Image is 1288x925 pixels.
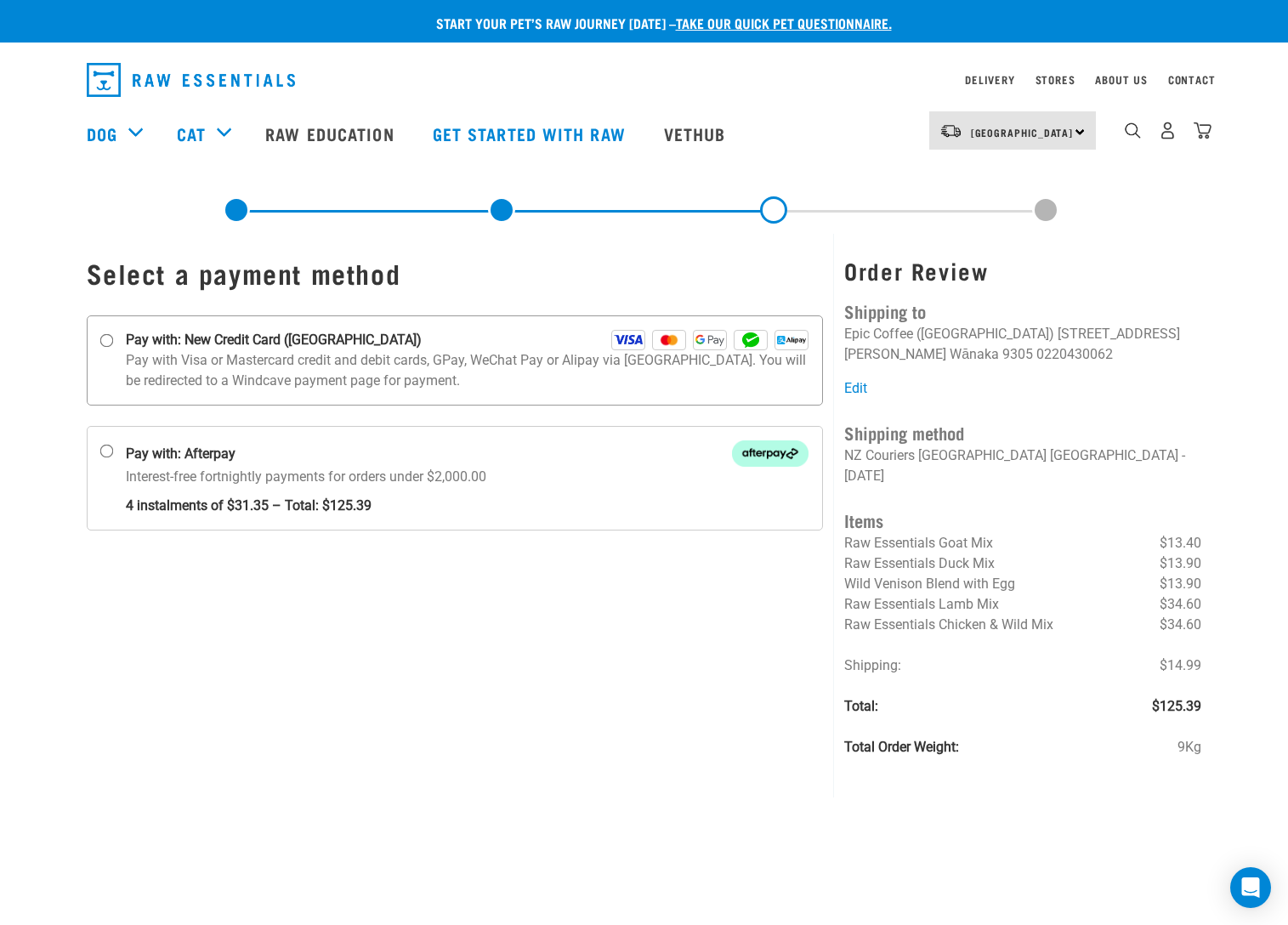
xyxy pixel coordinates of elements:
span: Raw Essentials Duck Mix [844,555,995,571]
img: Alipay [775,330,809,350]
img: Mastercard [652,330,686,350]
nav: dropdown navigation [73,56,1216,104]
li: 0220430062 [1036,346,1113,362]
a: Delivery [965,77,1014,82]
strong: Pay with: New Credit Card ([GEOGRAPHIC_DATA]) [126,330,422,350]
img: GPay [693,330,727,350]
span: $125.39 [1152,696,1201,717]
a: Cat [177,121,206,146]
img: Visa [611,330,645,350]
a: Stores [1036,77,1075,82]
span: $34.60 [1160,594,1201,615]
strong: Pay with: Afterpay [126,444,235,464]
h4: Shipping to [844,298,1201,324]
img: home-icon@2x.png [1194,122,1211,139]
li: [STREET_ADDRESS][PERSON_NAME] [844,326,1180,362]
p: Pay with Visa or Mastercard credit and debit cards, GPay, WeChat Pay or Alipay via [GEOGRAPHIC_DA... [126,350,809,391]
a: Contact [1168,77,1216,82]
span: $13.90 [1160,553,1201,574]
span: $34.60 [1160,615,1201,635]
h4: Items [844,507,1201,533]
strong: Total Order Weight: [844,739,959,755]
li: Epic Coffee ([GEOGRAPHIC_DATA]) [844,326,1054,342]
input: Pay with: New Credit Card ([GEOGRAPHIC_DATA]) Visa Mastercard GPay WeChat Alipay Pay with Visa or... [99,334,113,348]
a: Dog [87,121,117,146]
strong: 4 instalments of $31.35 – Total: $125.39 [126,487,809,516]
span: $14.99 [1160,655,1201,676]
img: user.png [1159,122,1177,139]
span: Raw Essentials Goat Mix [844,535,993,551]
li: Wānaka 9305 [950,346,1033,362]
span: Shipping: [844,657,901,673]
input: Pay with: Afterpay Afterpay Interest-free fortnightly payments for orders under $2,000.00 4 insta... [99,445,113,458]
img: van-moving.png [939,123,962,139]
span: Raw Essentials Chicken & Wild Mix [844,616,1053,633]
img: Afterpay [732,440,809,467]
h4: Shipping method [844,419,1201,445]
span: $13.40 [1160,533,1201,553]
a: Vethub [647,99,747,167]
img: home-icon-1@2x.png [1125,122,1141,139]
a: About Us [1095,77,1147,82]
span: [GEOGRAPHIC_DATA] [971,129,1074,135]
div: Open Intercom Messenger [1230,867,1271,908]
a: Get started with Raw [416,99,647,167]
a: Edit [844,380,867,396]
a: take our quick pet questionnaire. [676,19,892,26]
p: NZ Couriers [GEOGRAPHIC_DATA] [GEOGRAPHIC_DATA] - [DATE] [844,445,1201,486]
h3: Order Review [844,258,1201,284]
span: $13.90 [1160,574,1201,594]
span: 9Kg [1177,737,1201,758]
img: WeChat [734,330,768,350]
p: Interest-free fortnightly payments for orders under $2,000.00 [126,467,809,516]
img: Raw Essentials Logo [87,63,295,97]
a: Raw Education [248,99,415,167]
strong: Total: [844,698,878,714]
span: Raw Essentials Lamb Mix [844,596,999,612]
h1: Select a payment method [87,258,824,288]
span: Wild Venison Blend with Egg [844,576,1015,592]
